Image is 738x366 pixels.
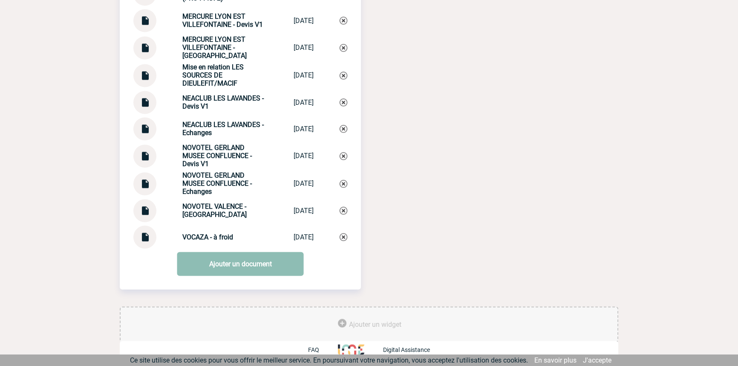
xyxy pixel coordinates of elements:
[182,12,263,29] strong: MERCURE LYON EST VILLEFONTAINE - Devis V1
[182,35,247,60] strong: MERCURE LYON EST VILLEFONTAINE - [GEOGRAPHIC_DATA]
[130,356,528,364] span: Ce site utilise des cookies pour vous offrir le meilleur service. En poursuivant votre navigation...
[294,233,314,241] div: [DATE]
[182,121,264,137] strong: NEACLUB LES LAVANDES - Echanges
[182,202,247,219] strong: NOVOTEL VALENCE - [GEOGRAPHIC_DATA]
[120,306,618,342] div: Ajouter des outils d'aide à la gestion de votre événement
[308,345,338,353] a: FAQ
[182,171,252,196] strong: NOVOTEL GERLAND MUSEE CONFLUENCE - Echanges
[340,44,347,52] img: Supprimer
[340,98,347,106] img: Supprimer
[340,233,347,241] img: Supprimer
[294,43,314,52] div: [DATE]
[294,125,314,133] div: [DATE]
[182,144,252,168] strong: NOVOTEL GERLAND MUSEE CONFLUENCE - Devis V1
[340,72,347,79] img: Supprimer
[294,71,314,79] div: [DATE]
[340,180,347,187] img: Supprimer
[583,356,611,364] a: J'accepte
[177,252,304,276] a: Ajouter un document
[294,207,314,215] div: [DATE]
[182,94,264,110] strong: NEACLUB LES LAVANDES - Devis V1
[182,233,233,241] strong: VOCAZA - à froid
[294,179,314,187] div: [DATE]
[383,346,430,353] p: Digital Assistance
[338,344,364,354] img: http://www.idealmeetingsevents.fr/
[534,356,577,364] a: En savoir plus
[340,17,347,24] img: Supprimer
[294,152,314,160] div: [DATE]
[308,346,319,353] p: FAQ
[349,320,401,328] span: Ajouter un widget
[340,207,347,214] img: Supprimer
[294,17,314,25] div: [DATE]
[182,63,244,87] strong: Mise en relation LES SOURCES DE DIEULEFIT/MACIF
[294,98,314,107] div: [DATE]
[340,152,347,160] img: Supprimer
[340,125,347,133] img: Supprimer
